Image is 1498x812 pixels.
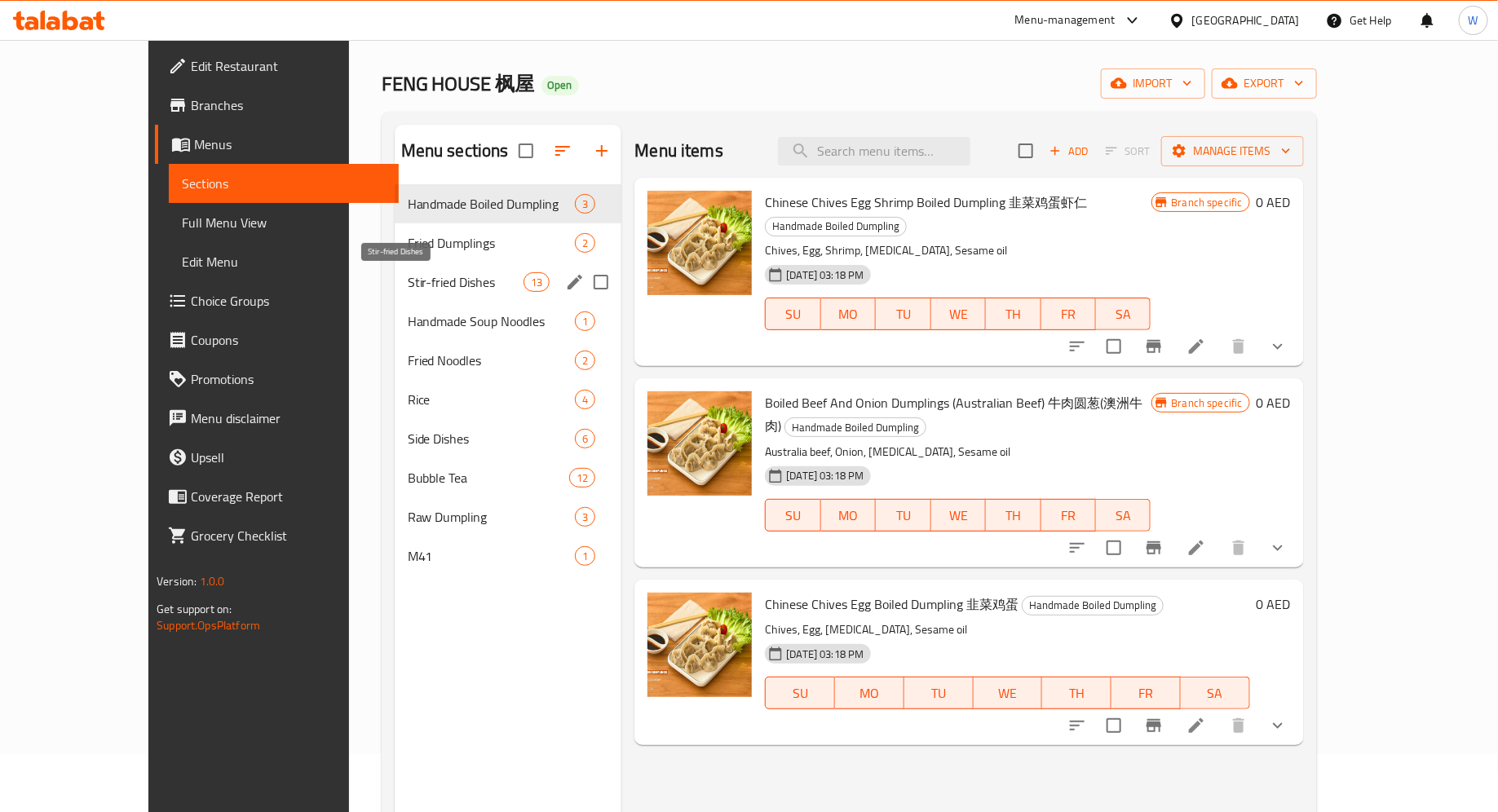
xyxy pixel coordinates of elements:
span: Open [541,78,579,92]
span: 1 [576,549,594,564]
span: WE [980,682,1036,705]
div: Side Dishes6 [395,419,622,458]
span: Menus [194,135,386,154]
span: Boiled Beef And Onion Dumplings (Australian Beef) 牛肉圆葱(澳洲牛肉) [765,391,1142,438]
a: Edit menu item [1186,716,1206,735]
a: Full Menu View [169,203,399,242]
span: TU [911,682,967,705]
button: delete [1219,706,1258,745]
span: Handmade Soup Noodles [408,311,576,331]
a: Menu disclaimer [155,399,399,438]
span: Handmade Boiled Dumpling [408,194,576,214]
span: Upsell [191,448,386,467]
span: 1 [576,314,594,329]
button: Add [1043,139,1095,164]
button: delete [1219,327,1258,366]
div: items [575,194,595,214]
div: Raw Dumpling3 [395,497,622,536]
span: SU [772,504,814,527]
button: Branch-specific-item [1134,327,1173,366]
span: MO [828,504,869,527]
button: MO [821,499,876,532]
span: Select to update [1097,531,1131,565]
div: Bubble Tea12 [395,458,622,497]
button: Branch-specific-item [1134,528,1173,567]
nav: Menu sections [395,178,622,582]
span: Sections [182,174,386,193]
span: W [1469,11,1478,29]
span: Promotions [191,369,386,389]
span: 12 [570,470,594,486]
div: Rice4 [395,380,622,419]
button: WE [974,677,1043,709]
div: Handmade Soup Noodles1 [395,302,622,341]
a: Menus [155,125,399,164]
span: Coverage Report [191,487,386,506]
button: SA [1181,677,1250,709]
span: 13 [524,275,549,290]
span: FR [1048,302,1089,326]
a: Choice Groups [155,281,399,320]
span: Side Dishes [408,429,576,448]
span: Select to update [1097,329,1131,364]
div: items [575,546,595,566]
button: TU [876,298,930,330]
span: SU [772,302,814,326]
span: Stir-fried Dishes [408,272,524,292]
div: Handmade Boiled Dumpling [1022,596,1164,616]
p: Chives, Egg, Shrimp, [MEDICAL_DATA], Sesame oil [765,241,1151,261]
button: TU [904,677,974,709]
span: Fried Dumplings [408,233,576,253]
span: Bubble Tea [408,468,569,488]
svg: Show Choices [1268,538,1288,558]
div: Fried Noodles [408,351,576,370]
span: Version: [157,571,197,592]
span: SU [772,682,829,705]
button: Branch-specific-item [1134,706,1173,745]
span: 4 [576,392,594,408]
a: Grocery Checklist [155,516,399,555]
button: show more [1258,706,1297,745]
div: Stir-fried Dishes13edit [395,263,622,302]
span: Branch specific [1165,195,1249,210]
button: Add section [582,131,621,170]
span: FENG HOUSE 枫屋 [382,65,535,102]
button: SA [1096,298,1151,330]
img: Chinese Chives Egg Boiled Dumpling 韭菜鸡蛋 [647,593,752,697]
span: Coupons [191,330,386,350]
a: Upsell [155,438,399,477]
span: Select section first [1095,139,1161,164]
span: Chinese Chives Egg Shrimp Boiled Dumpling 韭菜鸡蛋虾仁 [765,190,1087,214]
div: items [575,311,595,331]
a: Branches [155,86,399,125]
span: Edit Restaurant [191,56,386,76]
button: sort-choices [1058,706,1097,745]
button: FR [1111,677,1181,709]
button: show more [1258,528,1297,567]
span: 2 [576,353,594,368]
span: Grocery Checklist [191,526,386,545]
div: Handmade Boiled Dumpling [784,417,926,437]
button: WE [931,298,986,330]
div: [GEOGRAPHIC_DATA] [1192,11,1300,29]
div: Handmade Boiled Dumpling3 [395,184,622,223]
p: Australia beef, Onion, [MEDICAL_DATA], Sesame oil [765,442,1151,462]
span: M41 [408,546,576,566]
span: WE [938,302,979,326]
button: TH [1042,677,1111,709]
div: Fried Dumplings2 [395,223,622,263]
span: Branches [191,95,386,115]
span: Add item [1043,139,1095,164]
button: edit [563,270,587,294]
a: Edit Menu [169,242,399,281]
span: Edit Menu [182,252,386,271]
div: items [569,468,595,488]
a: Edit Restaurant [155,46,399,86]
button: SU [765,499,820,532]
button: MO [835,677,904,709]
span: [DATE] 03:18 PM [780,267,870,283]
a: Coverage Report [155,477,399,516]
